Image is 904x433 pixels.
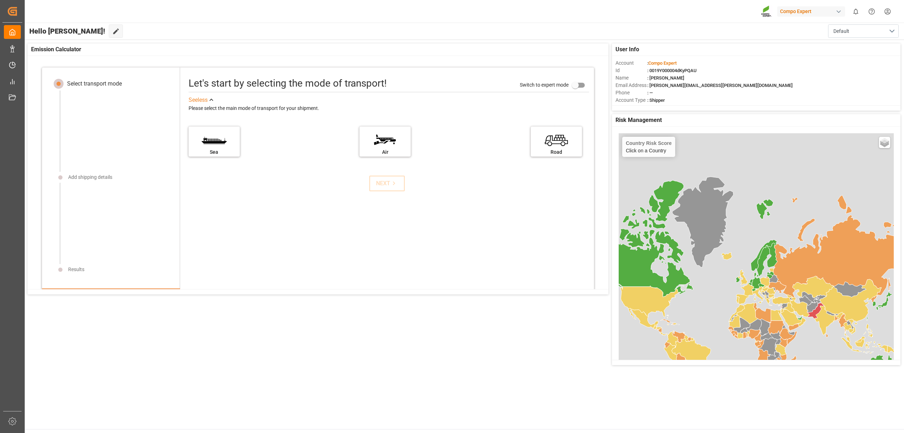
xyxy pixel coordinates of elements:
span: Hello [PERSON_NAME]! [29,24,105,38]
div: Select transport mode [67,80,122,88]
div: Results [68,266,84,273]
span: Name [615,74,647,82]
span: : — [647,90,653,95]
span: Risk Management [615,116,662,124]
button: show 0 new notifications [848,4,864,19]
span: Id [615,67,647,74]
a: Layers [879,137,890,148]
div: Air [363,148,407,156]
span: : 0019Y000004dKyPQAU [647,68,697,73]
button: open menu [828,24,899,38]
button: NEXT [369,176,405,191]
span: Switch to expert mode [520,82,569,88]
span: User Info [615,45,639,54]
div: Compo Expert [777,6,845,17]
button: Compo Expert [777,5,848,18]
div: Add shipping details [68,174,112,181]
span: Default [833,28,849,35]
span: Phone [615,89,647,96]
h4: Country Risk Score [626,140,672,146]
div: NEXT [376,179,398,188]
span: : Shipper [647,98,665,103]
button: Help Center [864,4,880,19]
span: Account Type [615,96,647,104]
div: See less [189,96,208,104]
div: Sea [192,148,236,156]
div: Click on a Country [626,140,672,153]
div: Let's start by selecting the mode of transport! [189,76,387,91]
span: Compo Expert [648,60,677,66]
span: Email Address [615,82,647,89]
span: Account [615,59,647,67]
span: : [PERSON_NAME][EMAIL_ADDRESS][PERSON_NAME][DOMAIN_NAME] [647,83,793,88]
span: : [PERSON_NAME] [647,75,684,81]
span: : [647,60,677,66]
span: Emission Calculator [31,45,81,54]
img: Screenshot%202023-09-29%20at%2010.02.21.png_1712312052.png [761,5,772,18]
div: Road [534,148,578,156]
div: Please select the main mode of transport for your shipment. [189,104,589,113]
